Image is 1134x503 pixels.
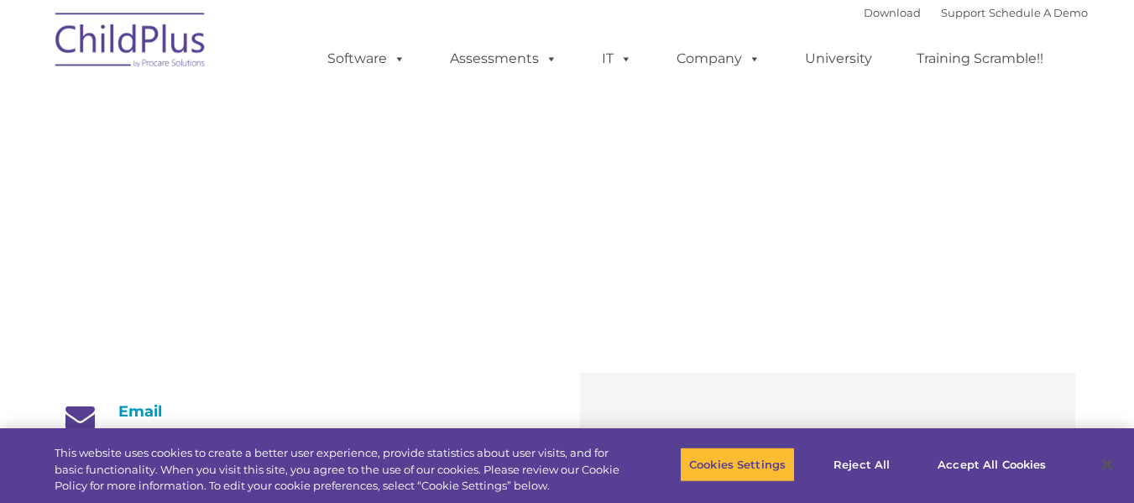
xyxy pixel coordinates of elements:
a: Schedule A Demo [989,6,1088,19]
a: Software [311,42,422,76]
div: This website uses cookies to create a better user experience, provide statistics about user visit... [55,445,624,495]
button: Close [1089,446,1126,483]
a: Assessments [433,42,574,76]
button: Reject All [809,447,914,482]
button: Cookies Settings [680,447,795,482]
button: Accept All Cookies [928,447,1055,482]
font: | [864,6,1088,19]
a: Company [660,42,777,76]
a: Support [941,6,985,19]
a: University [788,42,889,76]
a: IT [585,42,649,76]
img: ChildPlus by Procare Solutions [47,1,215,85]
a: Training Scramble!! [900,42,1060,76]
a: Download [864,6,921,19]
h4: Email [60,402,555,421]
